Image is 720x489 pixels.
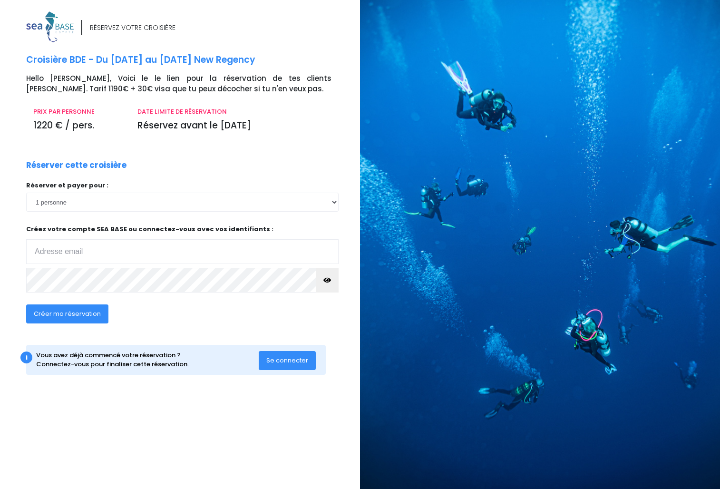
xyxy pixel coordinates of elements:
img: logo_color1.png [26,11,74,42]
span: Créer ma réservation [34,309,101,318]
a: Se connecter [259,356,316,364]
div: Vous avez déjà commencé votre réservation ? Connectez-vous pour finaliser cette réservation. [36,351,259,369]
button: Créer ma réservation [26,304,108,323]
p: Hello [PERSON_NAME], Voici le le lien pour la réservation de tes clients [PERSON_NAME]. Tarif 119... [26,73,353,95]
p: Réserver et payer pour : [26,181,339,190]
p: Réservez avant le [DATE] [137,119,331,133]
p: Réserver cette croisière [26,159,126,172]
div: RÉSERVEZ VOTRE CROISIÈRE [90,23,175,33]
input: Adresse email [26,239,339,264]
p: 1220 € / pers. [33,119,123,133]
button: Se connecter [259,351,316,370]
p: PRIX PAR PERSONNE [33,107,123,117]
div: i [20,352,32,363]
p: DATE LIMITE DE RÉSERVATION [137,107,331,117]
span: Se connecter [266,356,308,365]
p: Croisière BDE - Du [DATE] au [DATE] New Regency [26,53,353,67]
p: Créez votre compte SEA BASE ou connectez-vous avec vos identifiants : [26,225,339,264]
